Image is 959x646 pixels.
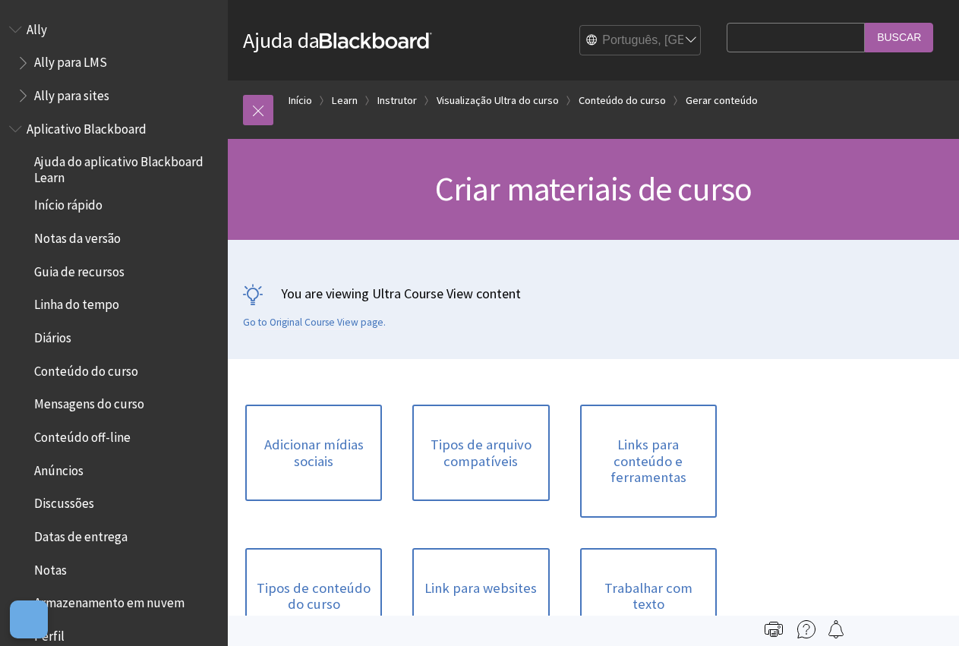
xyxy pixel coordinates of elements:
[435,168,752,210] span: Criar materiais de curso
[243,316,386,329] a: Go to Original Course View page.
[332,91,358,110] a: Learn
[243,284,944,303] p: You are viewing Ultra Course View content
[579,91,666,110] a: Conteúdo do curso
[34,491,94,512] span: Discussões
[34,325,71,345] span: Diários
[580,405,717,518] a: Links para conteúdo e ferramentas
[34,458,84,478] span: Anúncios
[34,259,125,279] span: Guia de recursos
[580,548,717,644] a: Trabalhar com texto
[827,620,845,638] img: Follow this page
[34,623,65,644] span: Perfil
[34,292,119,313] span: Linha do tempo
[34,424,131,445] span: Conteúdo off-line
[686,91,758,110] a: Gerar conteúdo
[412,405,549,501] a: Tipos de arquivo compatíveis
[765,620,783,638] img: Print
[245,548,382,644] a: Tipos de conteúdo do curso
[34,83,109,103] span: Ally para sites
[34,150,217,185] span: Ajuda do aplicativo Blackboard Learn
[580,26,702,56] select: Site Language Selector
[245,405,382,501] a: Adicionar mídias sociais
[34,225,121,246] span: Notas da versão
[865,23,933,52] input: Buscar
[797,620,815,638] img: More help
[34,557,67,578] span: Notas
[34,193,103,213] span: Início rápido
[34,591,185,611] span: Armazenamento em nuvem
[27,116,147,137] span: Aplicativo Blackboard
[437,91,559,110] a: Visualização Ultra do curso
[34,50,107,71] span: Ally para LMS
[243,27,432,54] a: Ajuda daBlackboard
[412,548,549,629] a: Link para websites
[320,33,432,49] strong: Blackboard
[377,91,417,110] a: Instrutor
[34,392,144,412] span: Mensagens do curso
[9,17,219,109] nav: Book outline for Anthology Ally Help
[289,91,312,110] a: Início
[27,17,47,37] span: Ally
[34,524,128,544] span: Datas de entrega
[34,358,138,379] span: Conteúdo do curso
[10,600,48,638] button: Abrir preferências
